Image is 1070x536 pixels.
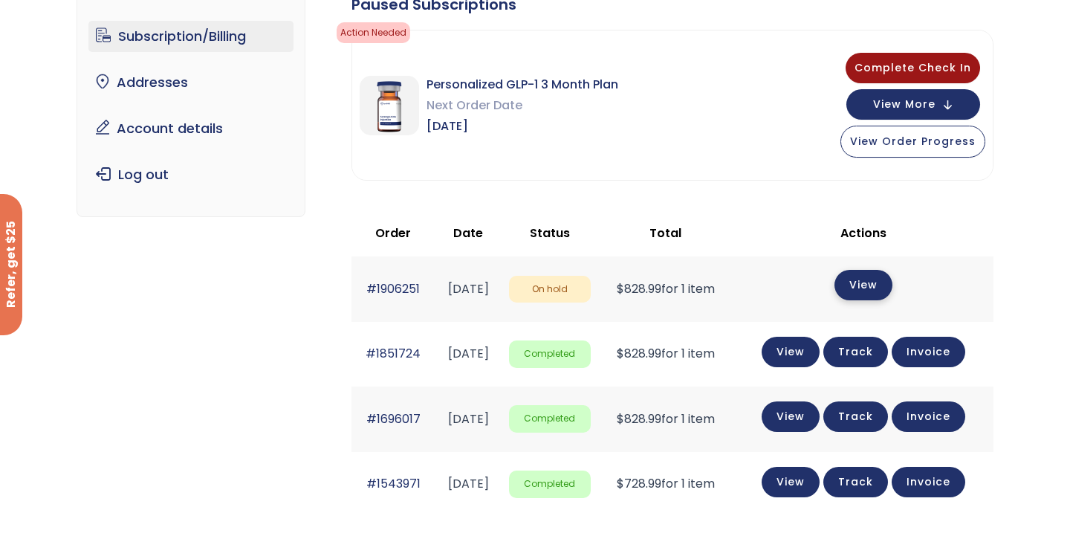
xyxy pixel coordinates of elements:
[840,126,985,158] button: View Order Progress
[509,276,591,303] span: On hold
[834,270,892,300] a: View
[509,405,591,433] span: Completed
[823,467,888,497] a: Track
[762,467,820,497] a: View
[366,475,421,492] a: #1543971
[892,467,965,497] a: Invoice
[850,134,976,149] span: View Order Progress
[509,471,591,498] span: Completed
[448,345,489,362] time: [DATE]
[617,280,661,297] span: 828.99
[366,345,421,362] a: #1851724
[337,22,410,43] span: Action Needed
[762,401,820,432] a: View
[366,280,420,297] a: #1906251
[762,337,820,367] a: View
[598,322,733,387] td: for 1 item
[598,387,733,451] td: for 1 item
[88,21,294,52] a: Subscription/Billing
[448,410,489,427] time: [DATE]
[617,475,624,492] span: $
[88,159,294,190] a: Log out
[617,345,624,362] span: $
[892,401,965,432] a: Invoice
[617,345,661,362] span: 828.99
[427,74,618,95] span: Personalized GLP-1 3 Month Plan
[509,340,591,368] span: Completed
[88,113,294,144] a: Account details
[598,256,733,321] td: for 1 item
[448,280,489,297] time: [DATE]
[366,410,421,427] a: #1696017
[846,53,980,83] button: Complete Check In
[598,452,733,517] td: for 1 item
[840,225,886,242] span: Actions
[617,280,624,297] span: $
[427,116,618,137] span: [DATE]
[530,225,570,242] span: Status
[617,410,661,427] span: 828.99
[453,225,483,242] span: Date
[649,225,681,242] span: Total
[617,475,661,492] span: 728.99
[88,67,294,98] a: Addresses
[823,337,888,367] a: Track
[846,89,980,120] button: View More
[448,475,489,492] time: [DATE]
[892,337,965,367] a: Invoice
[617,410,624,427] span: $
[855,60,971,75] span: Complete Check In
[823,401,888,432] a: Track
[873,100,936,109] span: View More
[427,95,618,116] span: Next Order Date
[375,225,411,242] span: Order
